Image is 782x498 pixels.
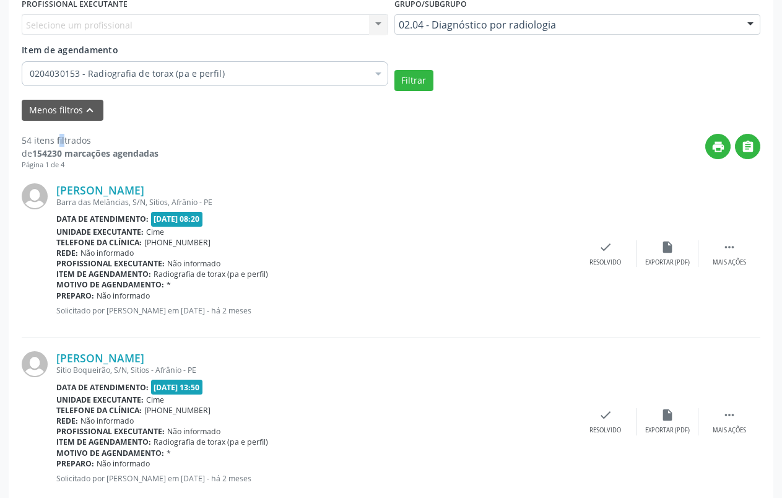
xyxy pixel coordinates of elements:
[723,408,736,422] i: 
[151,212,203,226] span: [DATE] 08:20
[22,147,159,160] div: de
[661,240,674,254] i: insert_drive_file
[56,214,149,224] b: Data de atendimento:
[154,269,268,279] span: Radiografia de torax (pa e perfil)
[56,237,142,248] b: Telefone da clínica:
[56,227,144,237] b: Unidade executante:
[599,240,612,254] i: check
[97,458,150,469] span: Não informado
[32,147,159,159] strong: 154230 marcações agendadas
[661,408,674,422] i: insert_drive_file
[56,365,575,375] div: Sitio Boqueirão, S/N, Sitios - Afrânio - PE
[56,183,144,197] a: [PERSON_NAME]
[56,279,164,290] b: Motivo de agendamento:
[22,44,118,56] span: Item de agendamento
[56,426,165,437] b: Profissional executante:
[56,197,575,207] div: Barra das Melâncias, S/N, Sitios, Afrânio - PE
[599,408,612,422] i: check
[56,290,94,301] b: Preparo:
[56,305,575,316] p: Solicitado por [PERSON_NAME] em [DATE] - há 2 meses
[56,248,78,258] b: Rede:
[645,426,690,435] div: Exportar (PDF)
[741,140,755,154] i: 
[144,237,211,248] span: [PHONE_NUMBER]
[22,134,159,147] div: 54 itens filtrados
[711,140,725,154] i: print
[22,100,103,121] button: Menos filtroskeyboard_arrow_up
[97,290,150,301] span: Não informado
[713,426,746,435] div: Mais ações
[30,68,368,80] span: 0204030153 - Radiografia de torax (pa e perfil)
[56,458,94,469] b: Preparo:
[589,426,621,435] div: Resolvido
[56,473,575,484] p: Solicitado por [PERSON_NAME] em [DATE] - há 2 meses
[146,395,164,405] span: Cime
[146,227,164,237] span: Cime
[56,269,151,279] b: Item de agendamento:
[22,160,159,170] div: Página 1 de 4
[83,103,97,117] i: keyboard_arrow_up
[56,382,149,393] b: Data de atendimento:
[645,258,690,267] div: Exportar (PDF)
[22,351,48,377] img: img
[144,405,211,416] span: [PHONE_NUMBER]
[154,437,268,447] span: Radiografia de torax (pa e perfil)
[56,258,165,269] b: Profissional executante:
[56,448,164,458] b: Motivo de agendamento:
[399,19,736,31] span: 02.04 - Diagnóstico por radiologia
[167,426,220,437] span: Não informado
[80,416,134,426] span: Não informado
[167,258,220,269] span: Não informado
[56,351,144,365] a: [PERSON_NAME]
[723,240,736,254] i: 
[56,416,78,426] b: Rede:
[56,405,142,416] b: Telefone da clínica:
[56,395,144,405] b: Unidade executante:
[22,183,48,209] img: img
[80,248,134,258] span: Não informado
[56,437,151,447] b: Item de agendamento:
[589,258,621,267] div: Resolvido
[705,134,731,159] button: print
[151,380,203,394] span: [DATE] 13:50
[735,134,760,159] button: 
[394,70,433,91] button: Filtrar
[713,258,746,267] div: Mais ações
